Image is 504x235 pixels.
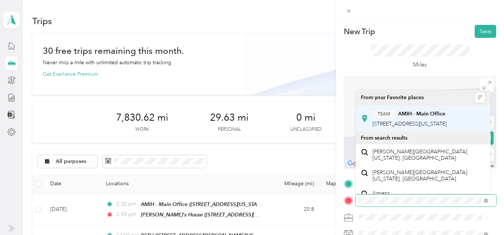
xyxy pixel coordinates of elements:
[372,110,395,119] button: TEAM
[372,169,486,182] span: [PERSON_NAME][GEOGRAPHIC_DATA][US_STATE], [GEOGRAPHIC_DATA]
[346,159,370,169] a: Open this area in Google Maps (opens a new window)
[372,148,486,161] span: [PERSON_NAME][GEOGRAPHIC_DATA][US_STATE], [GEOGRAPHIC_DATA]
[372,121,447,127] span: [STREET_ADDRESS][US_STATE]
[462,193,504,235] iframe: Everlance-gr Chat Button Frame
[346,159,370,169] img: Google
[344,26,375,37] p: New Trip
[361,135,407,141] span: From search results
[398,111,445,117] strong: AMIH - Main Office
[361,94,424,101] span: From your Favorite places
[378,111,390,117] span: TEAM
[372,190,482,203] span: Amiens [GEOGRAPHIC_DATA], [GEOGRAPHIC_DATA]
[475,25,496,38] button: Save
[413,60,427,69] p: Miles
